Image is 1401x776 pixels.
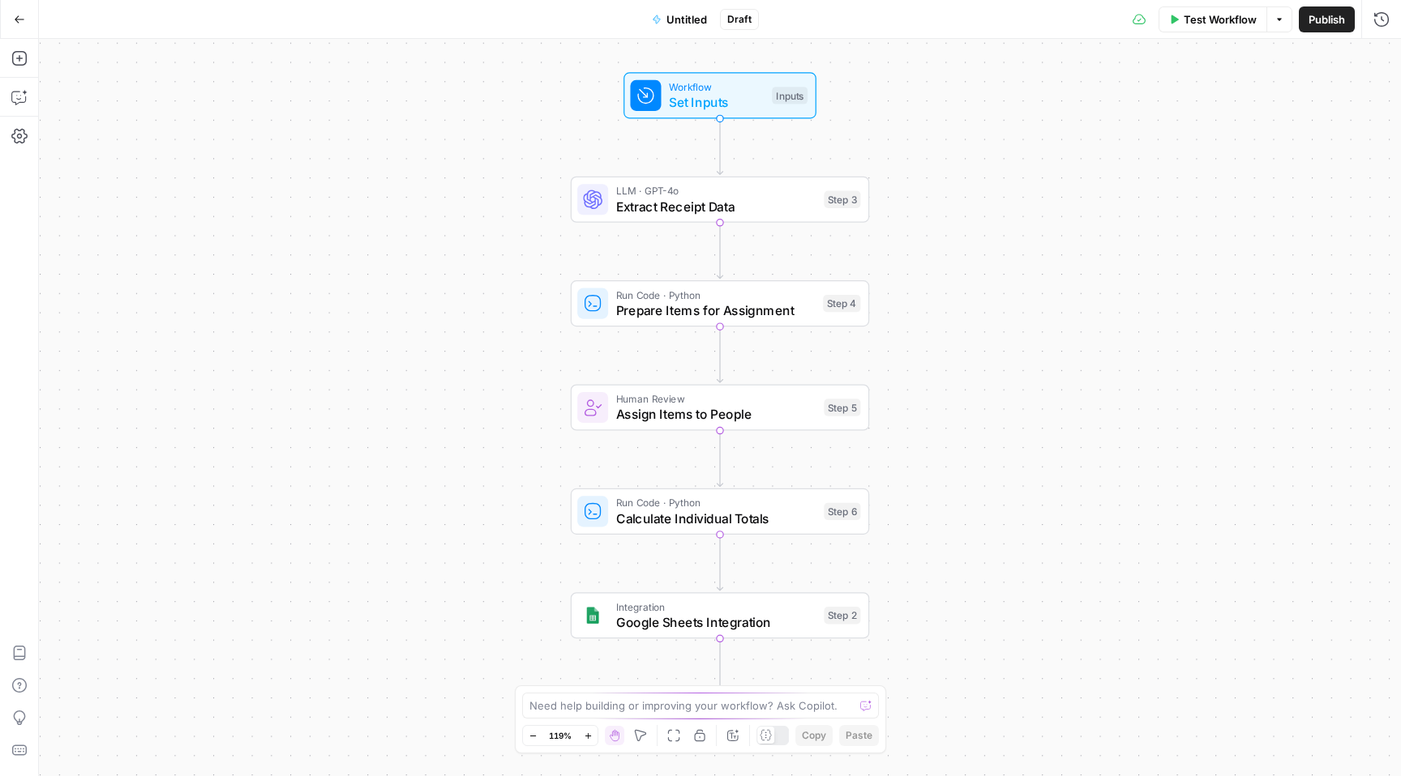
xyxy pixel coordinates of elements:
[616,599,816,615] span: Integration
[549,729,572,742] span: 119%
[717,118,722,174] g: Edge from start to step_3
[669,92,765,112] span: Set Inputs
[824,399,860,416] div: Step 5
[616,509,816,528] span: Calculate Individual Totals
[571,280,869,326] div: Run Code · PythonPrepare Items for AssignmentStep 4
[616,287,816,302] span: Run Code · Python
[616,183,816,198] span: LLM · GPT-4o
[1184,11,1257,28] span: Test Workflow
[666,11,707,28] span: Untitled
[839,725,879,746] button: Paste
[717,638,722,694] g: Edge from step_2 to end
[616,301,816,320] span: Prepare Items for Assignment
[571,488,869,535] div: Run Code · PythonCalculate Individual TotalsStep 6
[1299,6,1355,32] button: Publish
[824,503,860,520] div: Step 6
[823,295,860,312] div: Step 4
[727,12,752,27] span: Draft
[616,495,816,510] span: Run Code · Python
[717,431,722,487] g: Edge from step_5 to step_6
[571,384,869,430] div: Human ReviewAssign Items to PeopleStep 5
[717,535,722,591] g: Edge from step_6 to step_2
[802,728,826,743] span: Copy
[616,612,816,632] span: Google Sheets Integration
[1309,11,1345,28] span: Publish
[642,6,717,32] button: Untitled
[824,607,860,624] div: Step 2
[571,177,869,223] div: LLM · GPT-4oExtract Receipt DataStep 3
[616,391,816,407] span: Human Review
[717,223,722,279] g: Edge from step_3 to step_4
[795,725,833,746] button: Copy
[1159,6,1266,32] button: Test Workflow
[846,728,872,743] span: Paste
[772,87,808,104] div: Inputs
[571,592,869,638] div: IntegrationGoogle Sheets IntegrationStep 2
[571,72,869,118] div: WorkflowSet InputsInputs
[616,197,816,216] span: Extract Receipt Data
[616,404,816,424] span: Assign Items to People
[717,326,722,382] g: Edge from step_4 to step_5
[824,191,860,208] div: Step 3
[669,79,765,95] span: Workflow
[583,606,602,625] img: Group%201%201.png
